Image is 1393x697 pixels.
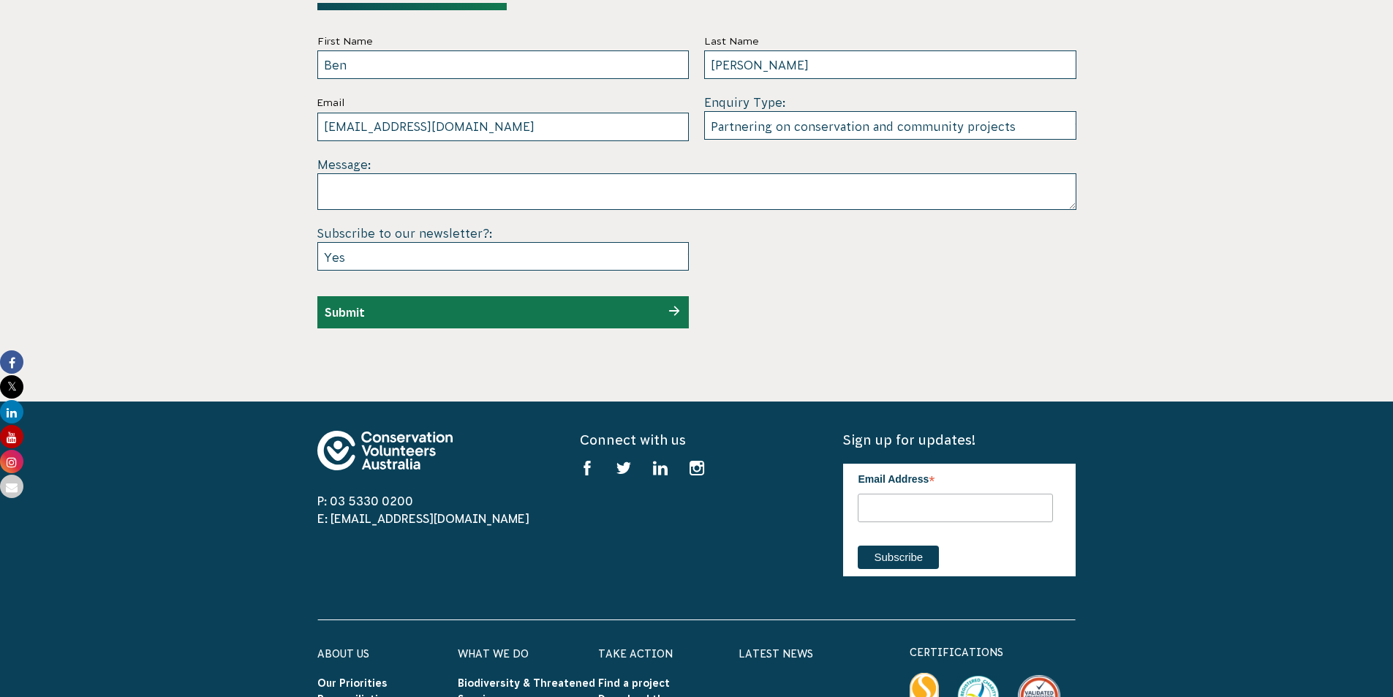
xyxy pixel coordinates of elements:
[704,111,1076,140] select: Enquiry Type
[598,648,673,660] a: Take Action
[580,431,812,449] h5: Connect with us
[317,32,690,50] label: First Name
[317,494,413,508] a: P: 03 5330 0200
[325,306,365,319] input: Submit
[317,156,1076,210] div: Message:
[317,94,690,112] label: Email
[858,464,1053,491] label: Email Address
[317,431,453,470] img: logo-footer.svg
[317,677,388,689] a: Our Priorities
[739,648,813,660] a: Latest News
[704,94,1076,140] div: Enquiry Type:
[317,225,690,271] div: Subscribe to our newsletter?:
[317,512,529,525] a: E: [EMAIL_ADDRESS][DOMAIN_NAME]
[317,648,369,660] a: About Us
[458,648,529,660] a: What We Do
[704,225,926,282] iframe: reCAPTCHA
[910,644,1076,661] p: certifications
[704,32,1076,50] label: Last Name
[843,431,1076,449] h5: Sign up for updates!
[317,242,690,271] select: Subscribe to our newsletter?
[858,546,939,569] input: Subscribe
[598,677,670,689] a: Find a project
